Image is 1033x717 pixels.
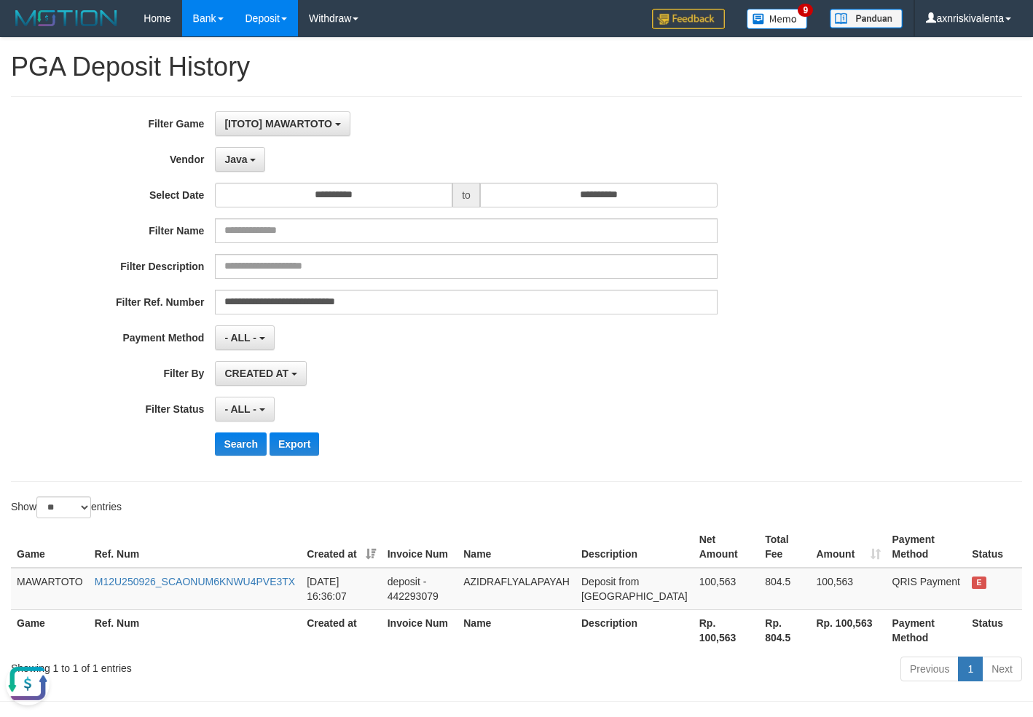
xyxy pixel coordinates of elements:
[966,526,1022,568] th: Status
[457,609,576,651] th: Name
[11,568,89,610] td: MAWARTOTO
[270,432,319,456] button: Export
[900,657,959,681] a: Previous
[301,609,381,651] th: Created at
[652,9,725,29] img: Feedback.jpg
[36,496,91,518] select: Showentries
[694,568,760,610] td: 100,563
[215,432,267,456] button: Search
[830,9,903,28] img: panduan.png
[89,609,301,651] th: Ref. Num
[11,655,420,676] div: Showing 1 to 1 of 1 entries
[576,609,694,651] th: Description
[887,568,967,610] td: QRIS Payment
[11,526,89,568] th: Game
[382,526,458,568] th: Invoice Num
[694,609,760,651] th: Rp. 100,563
[810,609,886,651] th: Rp. 100,563
[810,526,886,568] th: Amount: activate to sort column ascending
[215,111,350,136] button: [ITOTO] MAWARTOTO
[972,577,986,589] span: EXPIRED
[382,568,458,610] td: deposit - 442293079
[11,52,1022,82] h1: PGA Deposit History
[576,526,694,568] th: Description
[215,147,265,172] button: Java
[694,526,760,568] th: Net Amount
[215,361,307,386] button: CREATED AT
[215,397,274,421] button: - ALL -
[224,403,256,415] span: - ALL -
[224,368,288,379] span: CREATED AT
[89,526,301,568] th: Ref. Num
[747,9,808,29] img: Button%20Memo.svg
[301,568,381,610] td: [DATE] 16:36:07
[887,526,967,568] th: Payment Method
[810,568,886,610] td: 100,563
[759,609,810,651] th: Rp. 804.5
[301,526,381,568] th: Created at: activate to sort column ascending
[6,6,50,49] button: Open LiveChat chat widget
[887,609,967,651] th: Payment Method
[215,325,274,350] button: - ALL -
[11,496,122,518] label: Show entries
[11,7,122,29] img: MOTION_logo.png
[382,609,458,651] th: Invoice Num
[759,526,810,568] th: Total Fee
[457,526,576,568] th: Name
[11,609,89,651] th: Game
[958,657,983,681] a: 1
[457,568,576,610] td: AZIDRAFLYALAPAYAH
[224,332,256,344] span: - ALL -
[966,609,1022,651] th: Status
[95,576,295,587] a: M12U250926_SCAONUM6KNWU4PVE3TX
[759,568,810,610] td: 804.5
[224,118,332,130] span: [ITOTO] MAWARTOTO
[798,4,813,17] span: 9
[452,183,480,207] span: to
[224,154,247,165] span: Java
[576,568,694,610] td: Deposit from [GEOGRAPHIC_DATA]
[982,657,1022,681] a: Next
